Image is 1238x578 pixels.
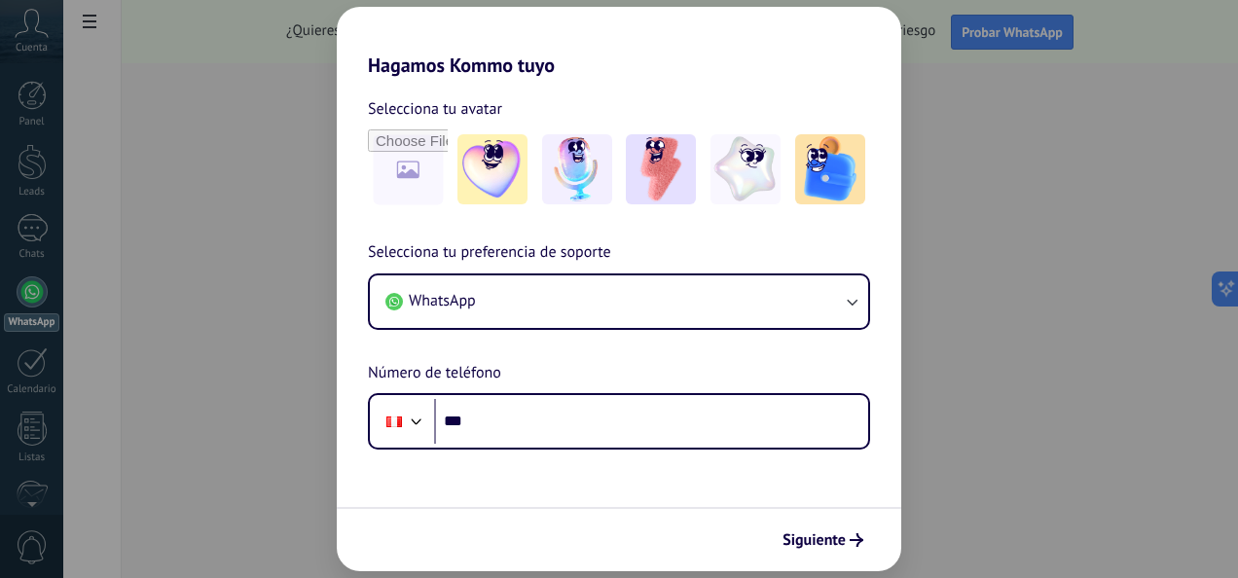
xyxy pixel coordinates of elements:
img: -5.jpeg [795,134,865,204]
div: Peru: + 51 [376,401,413,442]
button: WhatsApp [370,275,868,328]
img: -1.jpeg [457,134,528,204]
span: WhatsApp [409,291,476,310]
img: -2.jpeg [542,134,612,204]
span: Número de teléfono [368,361,501,386]
span: Siguiente [783,533,846,547]
span: Selecciona tu avatar [368,96,502,122]
button: Siguiente [774,524,872,557]
img: -3.jpeg [626,134,696,204]
h2: Hagamos Kommo tuyo [337,7,901,77]
span: Selecciona tu preferencia de soporte [368,240,611,266]
img: -4.jpeg [710,134,781,204]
